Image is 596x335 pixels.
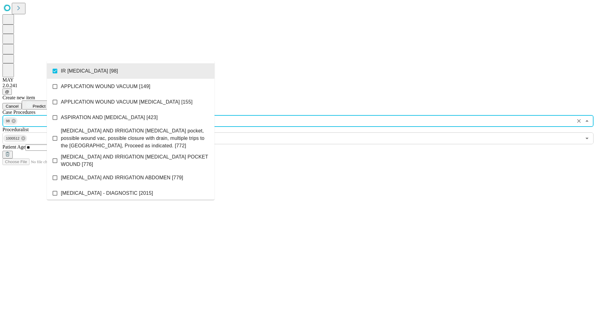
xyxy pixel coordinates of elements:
[3,117,17,125] div: 98
[61,153,210,168] span: [MEDICAL_DATA] AND IRRIGATION [MEDICAL_DATA] POCKET WOUND [776]
[61,127,210,150] span: [MEDICAL_DATA] AND IRRIGATION [MEDICAL_DATA] pocket, possible wound vac, possible closure with dr...
[6,104,19,109] span: Cancel
[61,190,153,197] span: [MEDICAL_DATA] - DIAGNOSTIC [2015]
[61,83,150,90] span: APPLICATION WOUND VACUUM [149]
[2,88,12,95] button: @
[61,114,158,121] span: ASPIRATION AND [MEDICAL_DATA] [423]
[61,174,183,181] span: [MEDICAL_DATA] AND IRRIGATION ABDOMEN [779]
[3,135,22,142] span: 1000512
[2,144,25,150] span: Patient Age
[5,89,9,94] span: @
[2,83,594,88] div: 2.0.241
[61,67,118,75] span: IR [MEDICAL_DATA] [98]
[33,104,45,109] span: Predict
[2,127,29,132] span: Proceduralist
[3,135,27,142] div: 1000512
[2,109,35,115] span: Scheduled Procedure
[2,103,22,109] button: Cancel
[2,95,35,100] span: Create new item
[2,77,594,83] div: MAY
[583,134,591,143] button: Open
[61,98,192,106] span: APPLICATION WOUND VACUUM [MEDICAL_DATA] [155]
[583,117,591,125] button: Close
[3,118,12,125] span: 98
[575,117,583,125] button: Clear
[22,100,50,109] button: Predict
